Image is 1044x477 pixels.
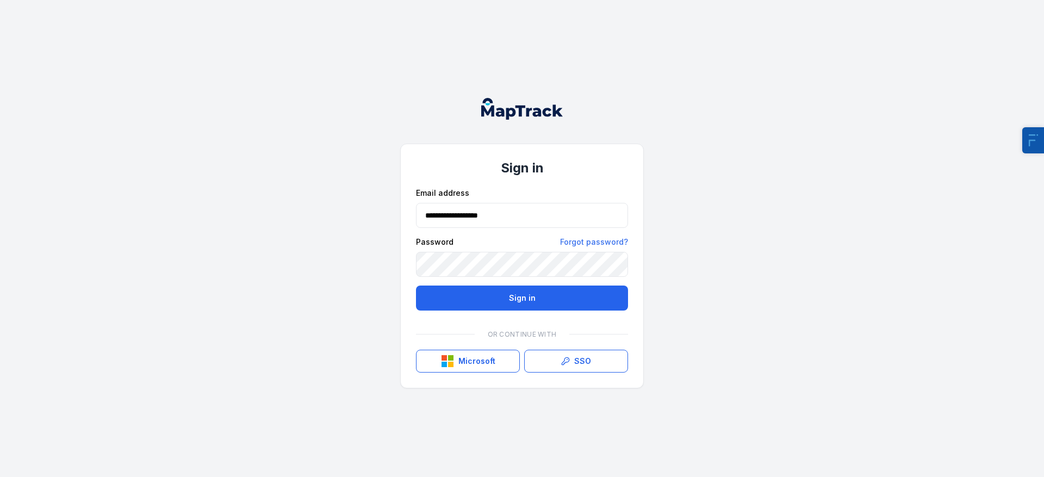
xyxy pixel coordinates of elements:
div: Or continue with [416,324,628,345]
h1: Sign in [416,159,628,177]
a: Forgot password? [560,237,628,247]
nav: Global [464,98,580,120]
button: Sign in [416,286,628,311]
button: Microsoft [416,350,520,373]
a: SSO [524,350,628,373]
label: Password [416,237,453,247]
label: Email address [416,188,469,199]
